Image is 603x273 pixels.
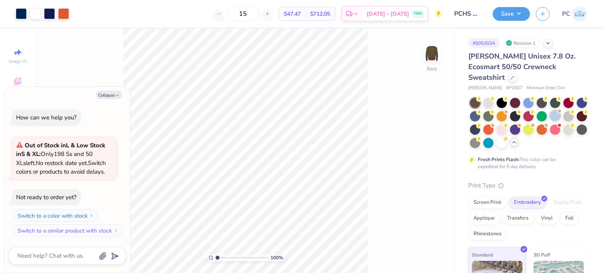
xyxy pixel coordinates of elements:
[427,65,437,72] div: Back
[560,213,579,224] div: Foil
[16,114,77,121] div: How can we help you?
[468,181,587,190] div: Print Type
[536,213,558,224] div: Vinyl
[25,141,71,149] strong: Out of Stock in L
[472,251,493,259] span: Standard
[478,156,574,170] div: This color can be expedited for 5 day delivery.
[113,228,118,233] img: Switch to a similar product with stock
[572,6,587,22] img: Priyanka Choudhary
[310,10,330,18] span: $712.05
[526,85,566,92] span: Minimum Order: 24 +
[228,7,258,21] input: – –
[9,58,27,64] span: Image AI
[284,10,301,18] span: $47.47
[13,224,122,237] button: Switch to a similar product with stock
[509,197,546,209] div: Embroidery
[424,46,440,61] img: Back
[448,6,487,22] input: Untitled Design
[504,38,540,48] div: Revision 1
[468,51,576,82] span: [PERSON_NAME] Unisex 7.8 Oz. Ecosmart 50/50 Crewneck Sweatshirt
[468,213,500,224] div: Applique
[548,197,587,209] div: Digital Print
[270,254,283,261] span: 100 %
[13,209,98,222] button: Switch to a color with stock
[367,10,409,18] span: [DATE] - [DATE]
[493,7,530,21] button: Save
[468,85,502,92] span: [PERSON_NAME]
[16,141,106,176] span: Only 198 Ss and 50 XLs left. Switch colors or products to avoid delays.
[502,213,534,224] div: Transfers
[96,91,122,99] button: Collapse
[468,197,506,209] div: Screen Print
[562,9,570,18] span: PC
[506,85,523,92] span: # P1607
[468,38,500,48] div: # 505303A
[36,159,88,167] span: No restock date yet.
[468,228,506,240] div: Rhinestones
[16,193,77,201] div: Not ready to order yet?
[414,11,422,16] span: FREE
[534,251,550,259] span: 3D Puff
[89,213,94,218] img: Switch to a color with stock
[478,156,519,163] strong: Fresh Prints Flash:
[562,6,587,22] a: PC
